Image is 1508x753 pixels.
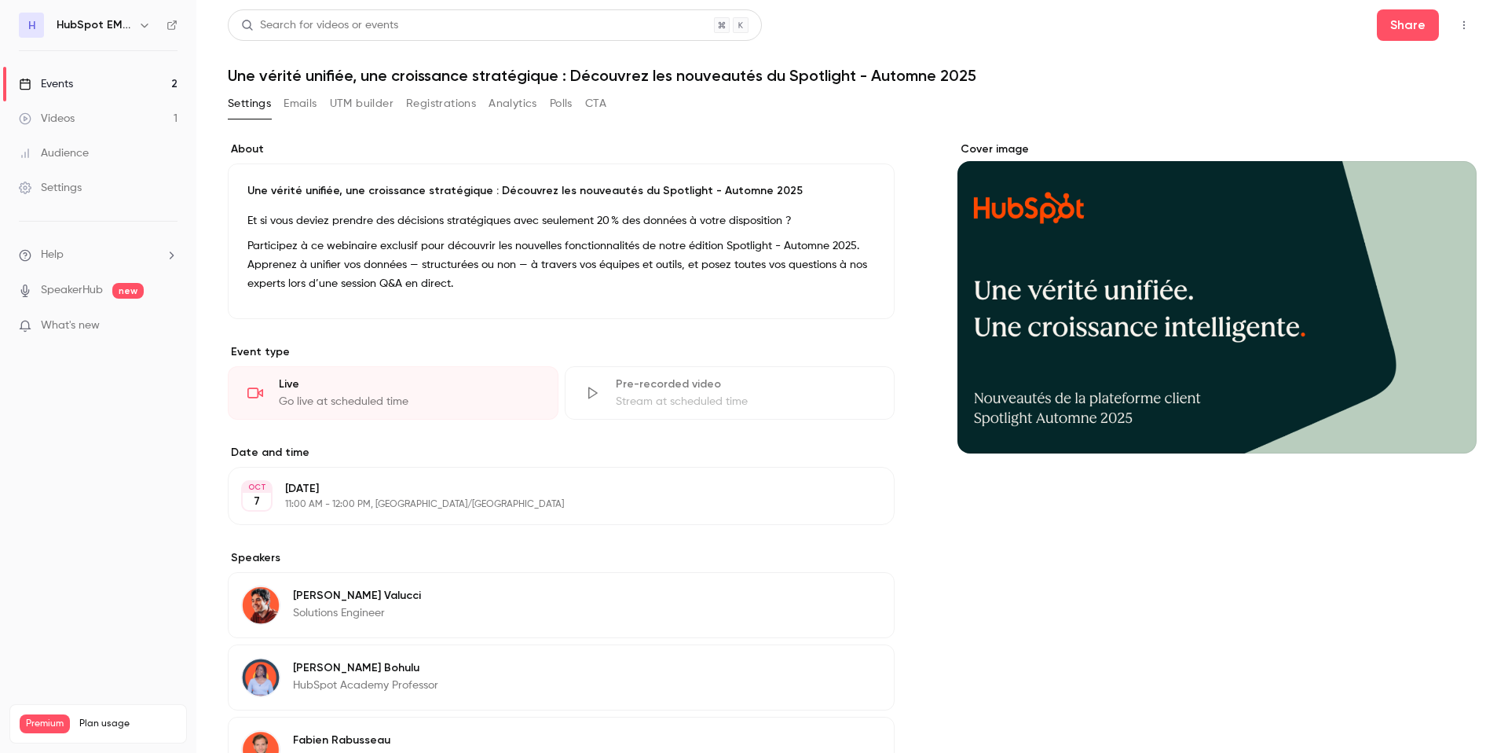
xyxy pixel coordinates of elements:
[284,91,317,116] button: Emails
[228,550,895,566] label: Speakers
[293,588,421,604] p: [PERSON_NAME] Valucci
[1377,9,1439,41] button: Share
[616,394,876,410] div: Stream at scheduled time
[585,91,606,116] button: CTA
[242,659,280,696] img: Mélanie Bohulu
[254,494,260,509] p: 7
[330,91,393,116] button: UTM builder
[279,394,539,410] div: Go live at scheduled time
[228,445,895,461] label: Date and time
[406,91,476,116] button: Registrations
[228,66,1477,85] h1: Une vérité unifiée, une croissance stratégique : Découvrez les nouveautés du Spotlight - Automne ...
[285,498,811,511] p: 11:00 AM - 12:00 PM, [GEOGRAPHIC_DATA]/[GEOGRAPHIC_DATA]
[293,605,421,621] p: Solutions Engineer
[247,211,875,230] p: Et si vous deviez prendre des décisions stratégiques avec seulement 20 % des données à votre disp...
[228,141,895,157] label: About
[41,318,100,334] span: What's new
[241,17,398,34] div: Search for videos or events
[41,247,64,263] span: Help
[228,572,895,638] div: Enzo Valucci[PERSON_NAME] ValucciSolutions Engineer
[41,282,103,299] a: SpeakerHub
[293,660,438,676] p: [PERSON_NAME] Bohulu
[228,366,558,420] div: LiveGo live at scheduled time
[19,76,73,92] div: Events
[243,482,271,493] div: OCT
[293,678,438,693] p: HubSpot Academy Professor
[279,376,539,392] div: Live
[293,733,479,748] p: Fabien Rabusseau
[19,111,75,127] div: Videos
[79,718,177,730] span: Plan usage
[247,183,875,199] p: Une vérité unifiée, une croissance stratégique : Découvrez les nouveautés du Spotlight - Automne ...
[228,344,895,360] p: Event type
[489,91,537,116] button: Analytics
[228,645,895,711] div: Mélanie Bohulu[PERSON_NAME] BohuluHubSpot Academy Professor
[242,586,280,624] img: Enzo Valucci
[19,145,89,161] div: Audience
[957,141,1477,157] label: Cover image
[565,366,895,420] div: Pre-recorded videoStream at scheduled time
[247,237,875,293] p: Participez à ce webinaire exclusif pour découvrir les nouvelles fonctionnalités de notre édition ...
[20,714,70,733] span: Premium
[19,180,82,196] div: Settings
[616,376,876,392] div: Pre-recorded video
[228,91,271,116] button: Settings
[285,481,811,497] p: [DATE]
[19,247,178,263] li: help-dropdown-opener
[550,91,573,116] button: Polls
[957,141,1477,454] section: Cover image
[112,283,144,299] span: new
[28,17,35,34] span: H
[57,17,132,33] h6: HubSpot EMEA FR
